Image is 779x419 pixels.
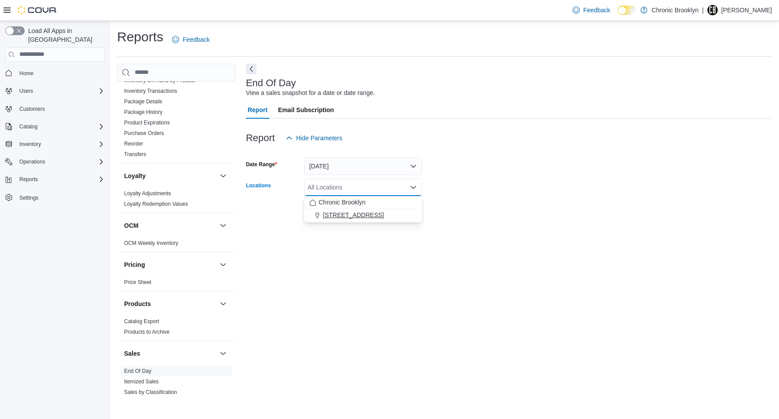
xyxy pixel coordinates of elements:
span: Operations [19,158,45,165]
h3: End Of Day [246,78,296,88]
h3: Sales [124,349,140,358]
button: Pricing [218,259,228,270]
img: Cova [18,6,57,15]
a: Settings [16,193,42,203]
span: Loyalty Redemption Values [124,200,188,208]
h3: Loyalty [124,171,146,180]
h3: OCM [124,221,139,230]
a: Inventory Transactions [124,88,177,94]
button: Products [124,299,216,308]
button: OCM [218,220,228,231]
span: Inventory Transactions [124,87,177,95]
span: Itemized Sales [124,378,159,385]
span: Load All Apps in [GEOGRAPHIC_DATA] [25,26,105,44]
a: Feedback [169,31,213,48]
span: Reports [19,176,38,183]
a: Reorder [124,141,143,147]
a: Transfers [124,151,146,157]
a: Itemized Sales [124,379,159,385]
div: Products [117,316,235,341]
span: Reorder [124,140,143,147]
button: Users [2,85,108,97]
a: Catalog Export [124,318,159,324]
button: Inventory [16,139,44,149]
button: Catalog [2,120,108,133]
span: Users [19,87,33,95]
button: Reports [16,174,41,185]
button: Home [2,67,108,80]
nav: Complex example [5,63,105,227]
button: Reports [2,173,108,186]
span: [STREET_ADDRESS] [323,211,384,219]
input: Dark Mode [617,6,636,15]
p: Chronic Brooklyn [652,5,699,15]
div: Choose from the following options [304,196,422,222]
button: Customers [2,102,108,115]
button: Catalog [16,121,41,132]
a: Purchase Orders [124,130,164,136]
span: Package Details [124,98,162,105]
a: End Of Day [124,368,151,374]
div: Inventory [117,33,235,163]
h3: Pricing [124,260,145,269]
div: View a sales snapshot for a date or date range. [246,88,375,98]
a: Feedback [569,1,614,19]
a: Inventory On Hand by Product [124,77,195,84]
button: Loyalty [218,171,228,181]
span: Chronic Brooklyn [319,198,366,207]
a: Loyalty Redemption Values [124,201,188,207]
p: [PERSON_NAME] [721,5,772,15]
button: Settings [2,191,108,204]
h3: Report [246,133,275,143]
button: Inventory [2,138,108,150]
span: Home [19,70,33,77]
span: Email Subscription [278,101,334,119]
button: OCM [124,221,216,230]
button: [STREET_ADDRESS] [304,209,422,222]
span: Feedback [183,35,209,44]
button: Users [16,86,37,96]
span: Catalog Export [124,318,159,325]
a: Sales by Classification [124,389,177,395]
span: Package History [124,109,162,116]
span: Customers [19,106,45,113]
a: Products to Archive [124,329,169,335]
a: Customers [16,104,48,114]
button: Products [218,299,228,309]
button: Sales [124,349,216,358]
a: Price Sheet [124,279,151,285]
span: Catalog [16,121,105,132]
a: Package History [124,109,162,115]
button: Operations [2,156,108,168]
label: Locations [246,182,271,189]
span: Purchase Orders [124,130,164,137]
p: | [702,5,704,15]
h1: Reports [117,28,163,46]
span: Settings [19,194,38,201]
span: Hide Parameters [296,134,342,142]
span: Report [248,101,268,119]
a: Product Expirations [124,120,170,126]
span: Operations [16,157,105,167]
span: Home [16,68,105,79]
span: End Of Day [124,368,151,375]
label: Date Range [246,161,277,168]
button: Sales [218,348,228,359]
span: Settings [16,192,105,203]
span: Inventory [19,141,41,148]
span: Catalog [19,123,37,130]
a: Loyalty Adjustments [124,190,171,197]
span: Feedback [583,6,610,15]
a: Home [16,68,37,79]
button: Operations [16,157,49,167]
div: Ned Farrell [707,5,718,15]
div: Pricing [117,277,235,291]
span: Loyalty Adjustments [124,190,171,197]
button: Next [246,64,257,74]
span: Customers [16,103,105,114]
h3: Products [124,299,151,308]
